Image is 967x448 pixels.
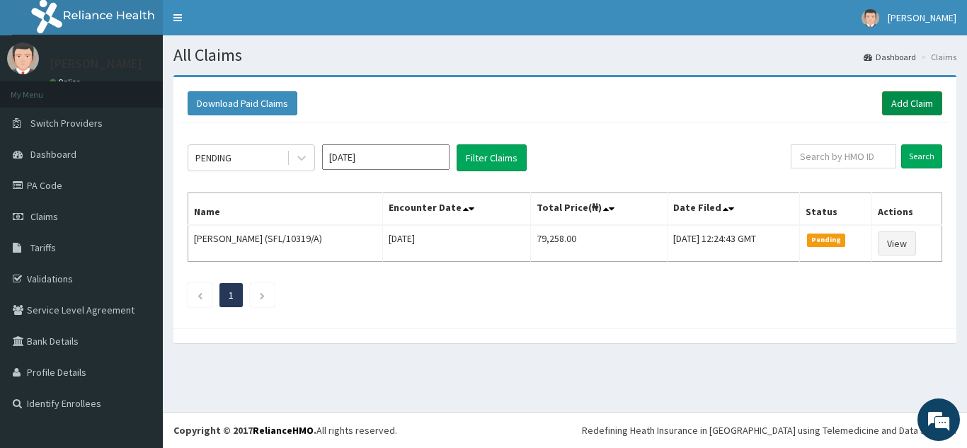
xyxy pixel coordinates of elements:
[668,225,799,262] td: [DATE] 12:24:43 GMT
[383,193,531,226] th: Encounter Date
[878,231,916,255] a: View
[872,193,942,226] th: Actions
[457,144,527,171] button: Filter Claims
[799,193,871,226] th: Status
[531,225,668,262] td: 79,258.00
[259,289,265,301] a: Next page
[50,57,142,70] p: [PERSON_NAME]
[901,144,942,168] input: Search
[531,193,668,226] th: Total Price(₦)
[163,412,967,448] footer: All rights reserved.
[173,424,316,437] strong: Copyright © 2017 .
[253,424,314,437] a: RelianceHMO
[173,46,956,64] h1: All Claims
[229,289,234,301] a: Page 1 is your current page
[30,210,58,223] span: Claims
[807,234,846,246] span: Pending
[322,144,450,170] input: Select Month and Year
[50,77,84,87] a: Online
[195,151,231,165] div: PENDING
[917,51,956,63] li: Claims
[383,225,531,262] td: [DATE]
[582,423,956,437] div: Redefining Heath Insurance in [GEOGRAPHIC_DATA] using Telemedicine and Data Science!
[888,11,956,24] span: [PERSON_NAME]
[862,9,879,27] img: User Image
[188,91,297,115] button: Download Paid Claims
[188,225,383,262] td: [PERSON_NAME] (SFL/10319/A)
[188,193,383,226] th: Name
[30,148,76,161] span: Dashboard
[882,91,942,115] a: Add Claim
[791,144,896,168] input: Search by HMO ID
[30,117,103,130] span: Switch Providers
[7,42,39,74] img: User Image
[864,51,916,63] a: Dashboard
[30,241,56,254] span: Tariffs
[668,193,799,226] th: Date Filed
[197,289,203,301] a: Previous page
